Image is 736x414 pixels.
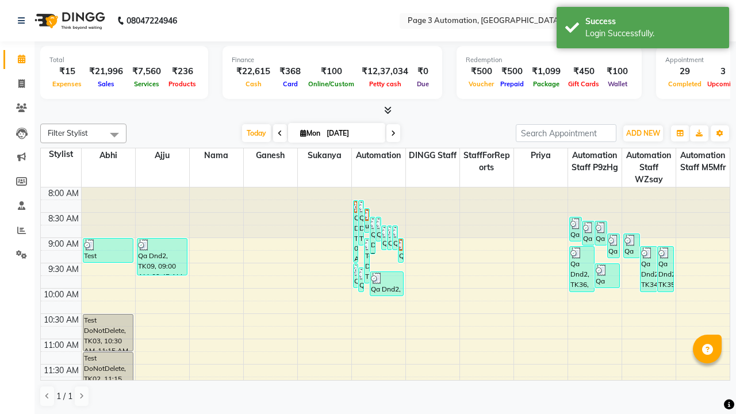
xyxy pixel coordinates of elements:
[166,80,199,88] span: Products
[460,148,513,175] span: StaffForReports
[298,148,351,163] span: Sukanya
[280,80,301,88] span: Card
[514,148,568,163] span: Priya
[232,55,433,65] div: Finance
[137,239,187,275] div: Qa Dnd2, TK09, 09:00 AM-09:45 AM, Hair Cut-Men
[242,124,271,142] span: Today
[83,239,133,262] div: Test DoNotDelete, TK11, 09:00 AM-09:30 AM, Hair Cut By Expert-Men
[131,80,162,88] span: Services
[568,148,622,175] span: Automation Staff p9zHg
[626,129,660,137] span: ADD NEW
[297,129,323,137] span: Mon
[29,5,108,37] img: logo
[323,125,381,142] input: 2025-09-01
[370,217,375,254] div: Qa Dnd2, TK26, 08:35 AM-09:20 AM, Hair Cut-Men
[388,226,392,250] div: Qa Dnd2, TK24, 08:45 AM-09:15 AM, Hair Cut By Expert-Men
[605,80,630,88] span: Wallet
[365,209,369,232] div: undefined, TK16, 08:25 AM-08:55 AM, Hair cut Below 12 years (Boy)
[46,263,81,275] div: 9:30 AM
[166,65,199,78] div: ₹236
[570,217,581,241] div: Qa Dnd2, TK19, 08:35 AM-09:05 AM, Hair Cut By Expert-Men
[305,65,357,78] div: ₹100
[466,80,497,88] span: Voucher
[623,125,663,141] button: ADD NEW
[136,148,189,163] span: Ajju
[275,65,305,78] div: ₹368
[414,80,432,88] span: Due
[370,272,403,296] div: Qa Dnd2, TK38, 09:40 AM-10:10 AM, Hair cut Below 12 years (Boy)
[354,201,358,262] div: Qa Dnd2, TK17, 08:15 AM-09:30 AM, Hair Cut By Expert-Men,Hair Cut-Men
[244,148,297,163] span: Ganesh
[41,148,81,160] div: Stylist
[83,352,133,401] div: Test DoNotDelete, TK02, 11:15 AM-12:15 PM, Hair Cut-Women
[41,365,81,377] div: 11:30 AM
[658,247,674,292] div: Qa Dnd2, TK35, 09:10 AM-10:05 AM, Special Hair Wash- Men
[641,247,657,292] div: Qa Dnd2, TK34, 09:10 AM-10:05 AM, Special Hair Wash- Men
[352,148,405,163] span: Automation
[608,234,619,258] div: Qa Dnd2, TK28, 08:55 AM-09:25 AM, Hair cut Below 12 years (Boy)
[49,65,85,78] div: ₹15
[497,80,527,88] span: Prepaid
[565,80,602,88] span: Gift Cards
[83,315,133,351] div: Test DoNotDelete, TK03, 10:30 AM-11:15 AM, Hair Cut-Men
[232,65,275,78] div: ₹22,615
[585,16,720,28] div: Success
[46,187,81,200] div: 8:00 AM
[49,55,199,65] div: Total
[570,247,594,292] div: Qa Dnd2, TK36, 09:10 AM-10:05 AM, Special Hair Wash- Men
[622,148,676,187] span: Automation Staff wZsay
[624,234,640,258] div: Qa Dnd2, TK27, 08:55 AM-09:25 AM, Hair cut Below 12 years (Boy)
[466,65,497,78] div: ₹500
[126,5,177,37] b: 08047224946
[354,264,358,287] div: Qa Dnd2, TK33, 09:30 AM-10:00 AM, Hair Cut By Expert-Men
[516,124,616,142] input: Search Appointment
[41,314,81,326] div: 10:30 AM
[82,148,135,163] span: Abhi
[527,65,565,78] div: ₹1,099
[305,80,357,88] span: Online/Custom
[393,226,397,250] div: Qa Dnd2, TK25, 08:45 AM-09:15 AM, Hair Cut By Expert-Men
[398,239,403,262] div: Qa Dnd2, TK29, 09:00 AM-09:30 AM, Hair cut Below 12 years (Boy)
[676,148,730,175] span: Automation Staff m5Mfr
[665,80,704,88] span: Completed
[359,201,363,245] div: Qa Dnd2, TK22, 08:15 AM-09:10 AM, Special Hair Wash- Men
[365,239,369,283] div: Test DoNotDelete, TK31, 09:00 AM-09:55 AM, Special Hair Wash- Men
[56,390,72,402] span: 1 / 1
[46,238,81,250] div: 9:00 AM
[128,65,166,78] div: ₹7,560
[595,264,619,287] div: Qa Dnd2, TK32, 09:30 AM-10:00 AM, Hair cut Below 12 years (Boy)
[413,65,433,78] div: ₹0
[85,65,128,78] div: ₹21,996
[376,217,381,241] div: Qa Dnd2, TK18, 08:35 AM-09:05 AM, Hair cut Below 12 years (Boy)
[497,65,527,78] div: ₹500
[41,339,81,351] div: 11:00 AM
[602,65,632,78] div: ₹100
[95,80,117,88] span: Sales
[665,65,704,78] div: 29
[243,80,264,88] span: Cash
[382,226,386,250] div: Qa Dnd2, TK23, 08:45 AM-09:15 AM, Hair Cut By Expert-Men
[357,65,413,78] div: ₹12,37,034
[466,55,632,65] div: Redemption
[406,148,459,163] span: DINGG Staff
[530,80,562,88] span: Package
[41,289,81,301] div: 10:00 AM
[595,221,607,245] div: Qa Dnd2, TK21, 08:40 AM-09:10 AM, Hair cut Below 12 years (Boy)
[48,128,88,137] span: Filter Stylist
[190,148,243,163] span: Nama
[565,65,602,78] div: ₹450
[366,80,404,88] span: Petty cash
[49,80,85,88] span: Expenses
[582,221,594,245] div: Qa Dnd2, TK20, 08:40 AM-09:10 AM, Hair Cut By Expert-Men
[585,28,720,40] div: Login Successfully.
[46,213,81,225] div: 8:30 AM
[359,268,363,292] div: Qa Dnd2, TK37, 09:35 AM-10:05 AM, Hair cut Below 12 years (Boy)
